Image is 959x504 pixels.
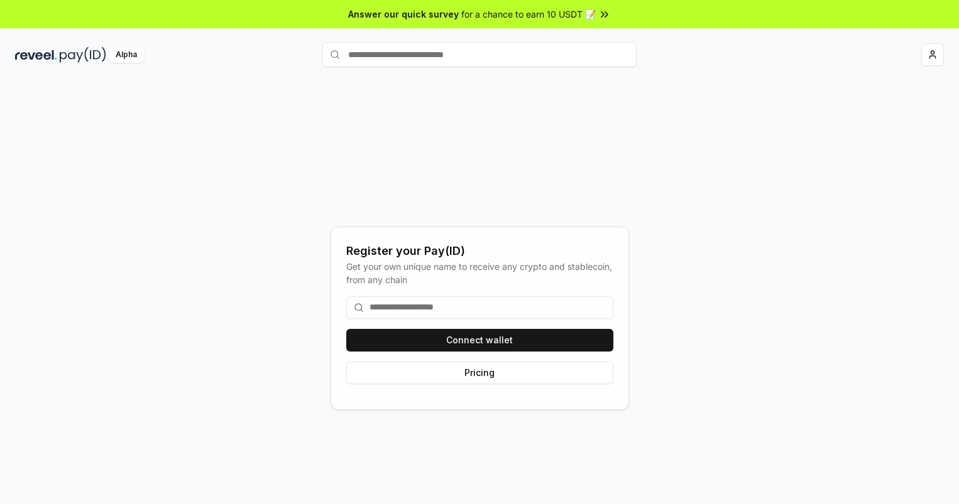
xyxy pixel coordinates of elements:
div: Register your Pay(ID) [346,242,613,260]
span: for a chance to earn 10 USDT 📝 [461,8,596,21]
img: reveel_dark [15,47,57,63]
div: Get your own unique name to receive any crypto and stablecoin, from any chain [346,260,613,286]
div: Alpha [109,47,144,63]
button: Pricing [346,362,613,384]
span: Answer our quick survey [348,8,459,21]
img: pay_id [60,47,106,63]
button: Connect wallet [346,329,613,351]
